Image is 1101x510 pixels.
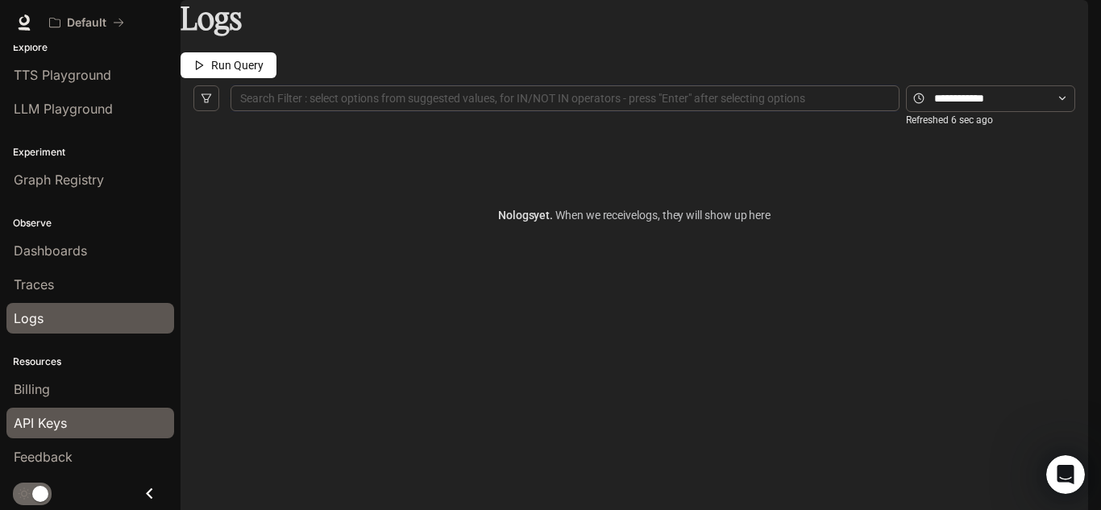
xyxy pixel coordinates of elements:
[67,16,106,30] p: Default
[1046,455,1085,494] iframe: Intercom live chat
[906,113,993,128] article: Refreshed 6 sec ago
[42,6,131,39] button: All workspaces
[193,85,219,111] button: filter
[211,56,264,74] span: Run Query
[201,93,212,104] span: filter
[553,209,771,222] span: When we receive logs , they will show up here
[498,206,771,224] article: No logs yet.
[181,52,276,78] button: Run Query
